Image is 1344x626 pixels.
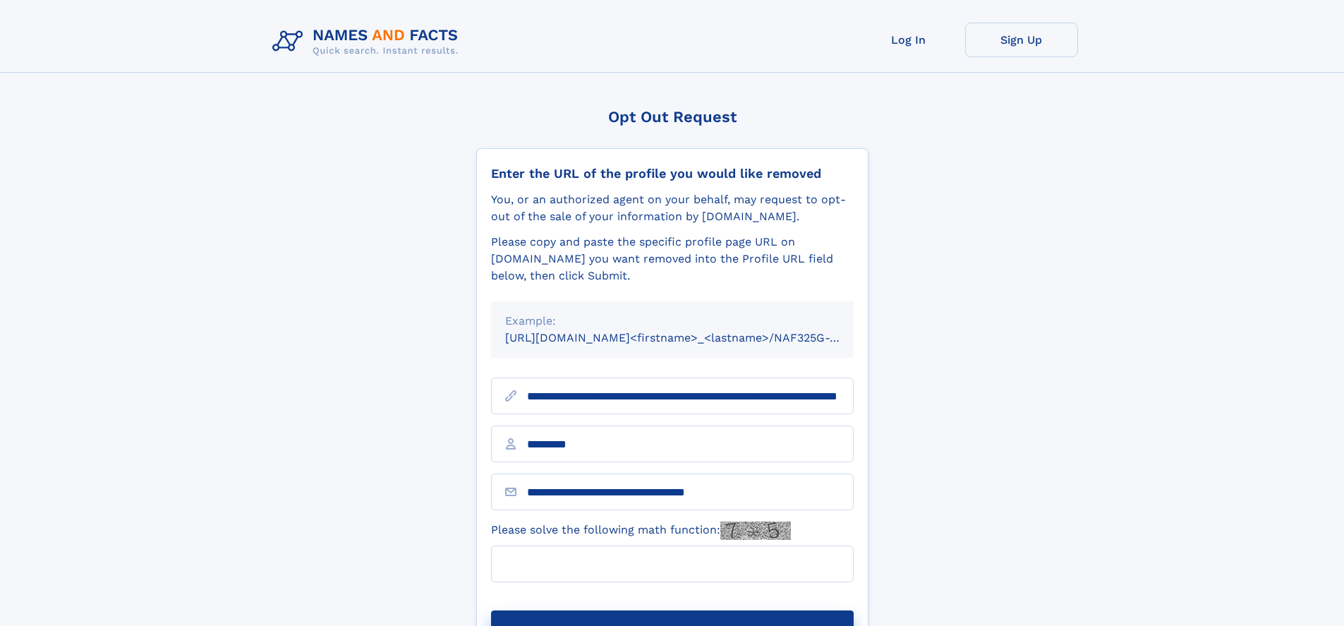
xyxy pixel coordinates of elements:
[852,23,965,57] a: Log In
[476,108,868,126] div: Opt Out Request
[965,23,1078,57] a: Sign Up
[491,522,791,540] label: Please solve the following math function:
[491,234,854,284] div: Please copy and paste the specific profile page URL on [DOMAIN_NAME] you want removed into the Pr...
[491,166,854,181] div: Enter the URL of the profile you would like removed
[267,23,470,61] img: Logo Names and Facts
[491,191,854,225] div: You, or an authorized agent on your behalf, may request to opt-out of the sale of your informatio...
[505,313,840,330] div: Example:
[505,331,880,344] small: [URL][DOMAIN_NAME]<firstname>_<lastname>/NAF325G-xxxxxxxx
